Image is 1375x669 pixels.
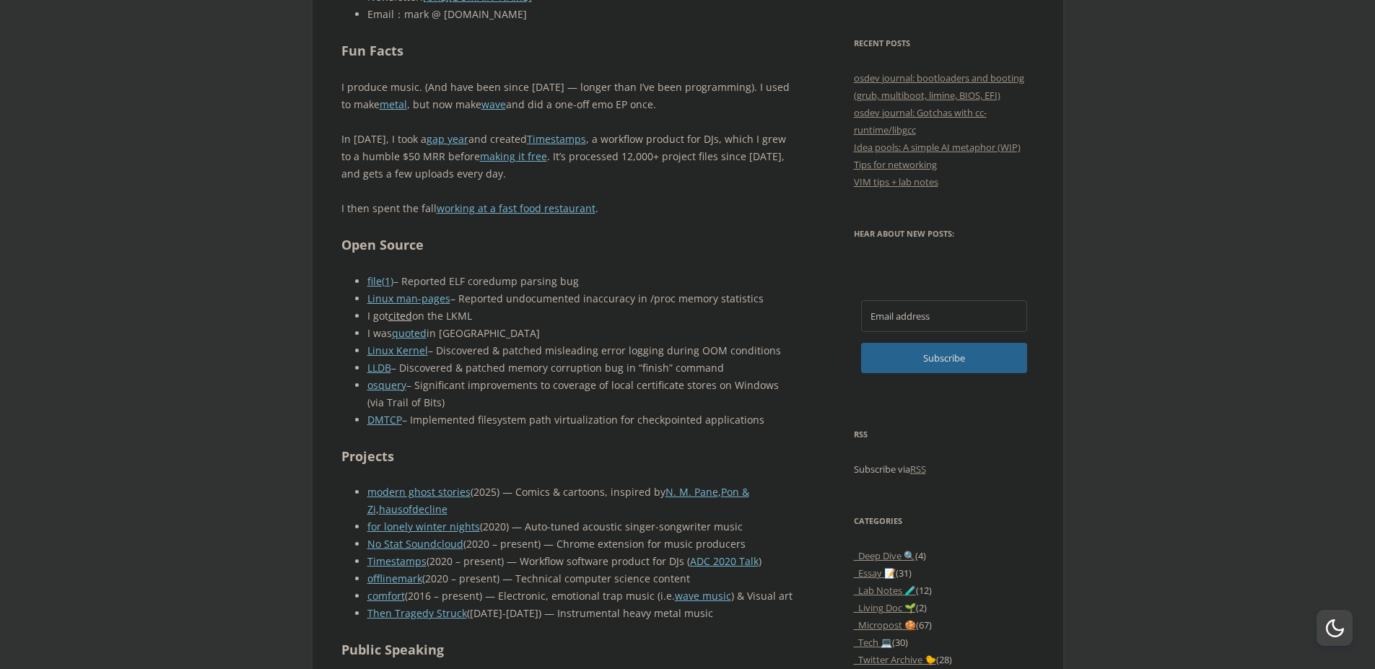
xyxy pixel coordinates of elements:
[854,549,915,562] a: _Deep Dive 🔍
[854,158,937,171] a: Tips for networking
[341,200,793,217] p: I then spent the fall .
[367,325,793,342] li: I was in [GEOGRAPHIC_DATA]
[341,639,793,660] h2: Public Speaking
[367,290,793,307] li: – Reported undocumented inaccuracy in /proc memory statistics
[391,361,724,375] span: – Discovered & patched memory corruption bug in “finish” command
[379,502,448,516] a: hausofdecline
[367,605,793,622] li: ([DATE]-[DATE]) — Instrumental heavy metal music
[367,485,749,516] a: Pon & Zi
[367,587,793,605] li: (2016 – present) — Electronic, emotional trap music (i.e. ) & Visual art
[367,344,428,357] a: Linux Kernel
[367,411,793,429] li: – Implemented filesystem path virtualization for checkpointed applications
[367,6,793,23] li: Email：mark @ [DOMAIN_NAME]
[861,343,1027,373] button: Subscribe
[367,484,793,518] li: (2025) — Comics & cartoons, inspired by , ,
[367,307,793,325] li: I got on the LKML
[367,572,422,585] a: offlinemark
[437,201,595,215] a: working at a fast food restaurant
[910,463,926,476] a: RSS
[665,485,718,499] a: N. M. Pane
[854,564,1034,582] li: (31)
[367,361,391,375] a: LLDB
[854,582,1034,599] li: (12)
[388,309,412,323] a: cited
[854,584,916,597] a: _Lab Notes 🧪
[675,589,731,603] a: wave music
[854,653,936,666] a: _Twitter Archive 🐤
[854,616,1034,634] li: (67)
[854,106,987,136] a: osdev journal: Gotchas with cc-runtime/libgcc
[367,274,393,288] a: file(1)
[367,292,450,305] a: Linux man-pages
[341,131,793,183] p: In [DATE], I took a and created , a workflow product for DJs, which I grew to a humble $50 MRR be...
[861,300,1027,332] input: Email address
[367,485,471,499] a: modern ghost stories
[367,537,463,551] a: No Stat Soundcloud
[854,141,1021,154] a: Idea pools: A simple AI metaphor (WIP)
[481,97,506,111] a: wave
[380,97,407,111] a: metal
[480,149,547,163] a: making it free
[367,535,793,553] li: (2020 – present) — Chrome extension for music producers
[392,326,427,340] a: quoted
[367,273,793,290] li: – Reported ELF coredump parsing bug
[367,377,793,411] li: – Significant improvements to coverage of local certificate stores on Windows (via Trail of Bits)
[367,589,405,603] a: comfort
[854,567,896,580] a: _Essay 📝
[367,342,793,359] li: – Discovered & patched misleading error logging during OOM conditions
[854,35,1034,52] h3: Recent Posts
[367,518,793,535] li: (2020) — Auto-tuned acoustic singer-songwriter music
[854,512,1034,530] h3: Categories
[854,618,916,631] a: _Micropost 🍪
[341,446,793,467] h2: Projects
[427,132,468,146] a: gap year
[854,175,938,188] a: VIM tips + lab notes
[854,651,1034,668] li: (28)
[854,634,1034,651] li: (30)
[367,378,406,392] a: osquery
[854,225,1034,242] h3: Hear about new posts:
[854,460,1034,478] p: Subscribe via
[854,71,1024,102] a: osdev journal: bootloaders and booting (grub, multiboot, limine, BIOS, EFI)
[527,132,586,146] a: Timestamps
[854,426,1034,443] h3: RSS
[367,554,427,568] a: Timestamps
[854,599,1034,616] li: (2)
[367,553,793,570] li: (2020 – present) — Workflow software product for DJs ( )
[341,235,793,255] h2: Open Source
[367,570,793,587] li: (2020 – present) — Technical computer science content
[367,520,480,533] a: for lonely winter nights
[341,40,793,61] h2: Fun Facts
[341,79,793,113] p: I produce music. (And have been since [DATE] — longer than I’ve been programming). I used to make...
[854,601,916,614] a: _Living Doc 🌱
[367,606,467,620] a: Then Tragedy Struck
[854,636,892,649] a: _Tech 💻
[367,413,402,427] a: DMTCP
[854,547,1034,564] li: (4)
[690,554,759,568] a: ADC 2020 Talk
